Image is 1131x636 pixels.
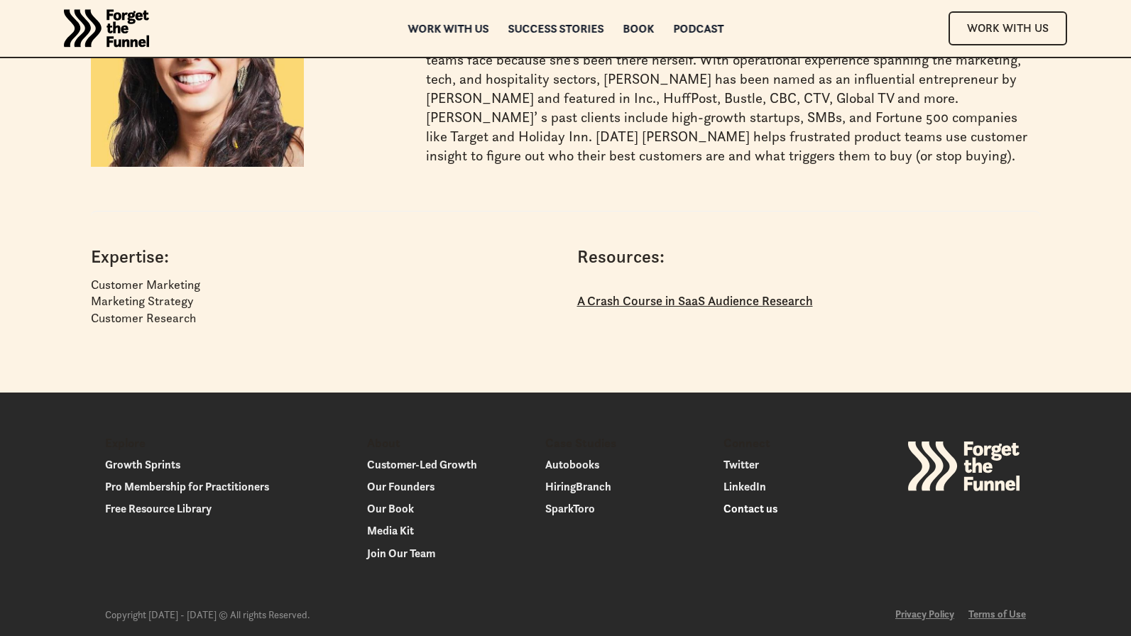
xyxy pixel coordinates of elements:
a: Work With Us [949,11,1067,45]
a: Growth Sprints [105,455,356,474]
a: Customer-Led Growth [367,455,534,474]
a: SparkToro [545,499,712,518]
a: A Crash Course in SaaS Audience Research [577,284,813,327]
p: Marketing Strategy [91,293,554,310]
a: Autobooks [545,455,712,474]
a: Book [623,23,654,33]
a: LinkedIn [723,477,890,496]
h4: Resources: [577,244,1041,270]
p: A Crash Course in SaaS Audience Research [577,290,813,312]
a: Our Founders [367,477,534,496]
a: Free Resource Library [105,499,356,518]
a: Join Our Team [367,544,534,563]
p: Customer Research [91,310,554,327]
p: Customer Marketing [91,277,554,294]
p: Case Studies [545,435,712,452]
a: Privacy Policy [895,608,954,622]
a: Success Stories [508,23,603,33]
a: Work with us [408,23,488,33]
a: Twitter [723,455,890,474]
a: Contact us [723,499,890,518]
a: Media Kit [367,521,534,540]
p: [PERSON_NAME] is a 3X founder turned growth strategist. She understands the challenges product te... [426,31,1040,165]
a: Podcast [673,23,723,33]
a: HiringBranch [545,477,712,496]
p: Explore [105,435,356,452]
p: Connect [723,435,890,452]
p: About [367,435,534,452]
a: Terms of Use [968,608,1026,622]
a: Our Book [367,499,534,518]
h4: Expertise: [91,244,554,270]
a: Pro Membership for Practitioners [105,477,356,496]
div: Copyright [DATE] - [DATE] © All rights Reserved. [105,608,560,622]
